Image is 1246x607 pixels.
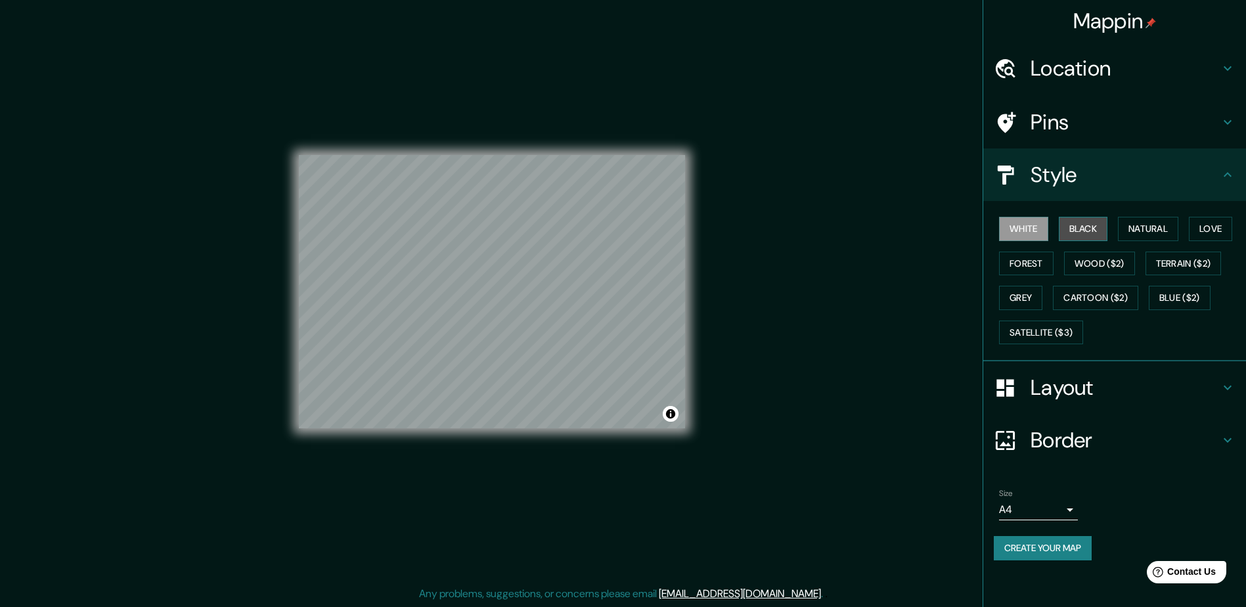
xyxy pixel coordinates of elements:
h4: Layout [1031,374,1220,401]
div: Style [983,148,1246,201]
button: Forest [999,252,1054,276]
button: Terrain ($2) [1146,252,1222,276]
h4: Location [1031,55,1220,81]
h4: Style [1031,162,1220,188]
button: Cartoon ($2) [1053,286,1138,310]
button: Blue ($2) [1149,286,1211,310]
div: Border [983,414,1246,466]
button: Wood ($2) [1064,252,1135,276]
div: Pins [983,96,1246,148]
div: Layout [983,361,1246,414]
img: pin-icon.png [1146,18,1156,28]
div: . [825,586,828,602]
a: [EMAIL_ADDRESS][DOMAIN_NAME] [659,587,821,600]
button: Love [1189,217,1232,241]
button: Black [1059,217,1108,241]
div: . [823,586,825,602]
h4: Pins [1031,109,1220,135]
canvas: Map [299,155,685,428]
p: Any problems, suggestions, or concerns please email . [419,586,823,602]
h4: Border [1031,427,1220,453]
label: Size [999,488,1013,499]
button: Natural [1118,217,1178,241]
button: Create your map [994,536,1092,560]
button: White [999,217,1048,241]
button: Grey [999,286,1042,310]
h4: Mappin [1073,8,1157,34]
div: Location [983,42,1246,95]
button: Toggle attribution [663,406,679,422]
button: Satellite ($3) [999,321,1083,345]
iframe: Help widget launcher [1129,556,1232,593]
div: A4 [999,499,1078,520]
